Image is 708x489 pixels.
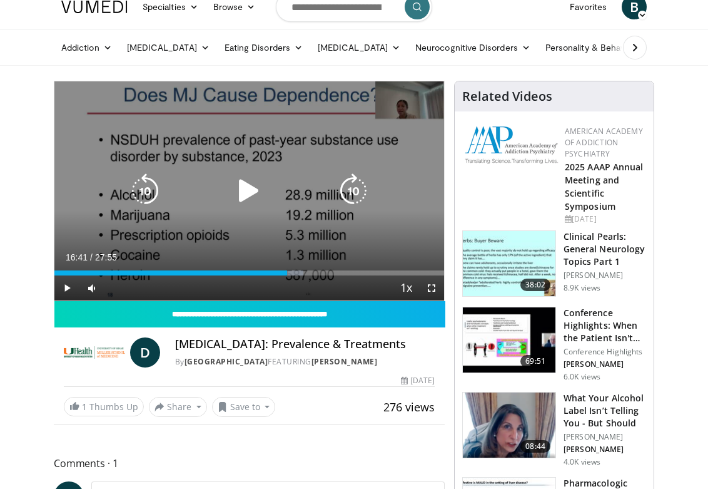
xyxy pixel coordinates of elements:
span: / [90,252,93,262]
p: [PERSON_NAME] [564,445,646,455]
button: Mute [79,275,104,301]
h3: What Your Alcohol Label Isn’t Telling You - But Should [564,392,646,430]
span: 38:02 [520,279,550,291]
a: 1 Thumbs Up [64,397,144,416]
a: 69:51 Conference Highlights: When the Patient Isn't Getting Better - A Psy… Conference Highlights... [462,307,646,382]
span: Comments 1 [54,455,445,471]
a: American Academy of Addiction Psychiatry [565,126,643,159]
span: 27:55 [95,252,117,262]
img: 91ec4e47-6cc3-4d45-a77d-be3eb23d61cb.150x105_q85_crop-smart_upscale.jpg [463,231,555,296]
p: Conference Highlights [564,347,646,357]
a: [PERSON_NAME] [311,356,378,367]
a: Personality & Behavior Disorders [538,35,696,60]
p: 6.0K views [564,372,600,382]
div: [DATE] [401,375,435,386]
h4: Related Videos [462,89,552,104]
span: 08:44 [520,440,550,453]
p: [PERSON_NAME] [564,432,646,442]
h4: [MEDICAL_DATA]: Prevalence & Treatments [175,337,435,351]
a: [MEDICAL_DATA] [310,35,408,60]
button: Fullscreen [419,275,444,301]
button: Share [149,397,207,417]
a: [GEOGRAPHIC_DATA] [185,356,268,367]
a: 38:02 Clinical Pearls: General Neurology Topics Part 1 [PERSON_NAME] 8.9K views [462,230,646,297]
a: D [130,337,160,368]
a: [MEDICAL_DATA] [119,35,217,60]
button: Save to [212,397,276,417]
span: 1 [82,401,87,413]
span: 69:51 [520,355,550,368]
p: 4.0K views [564,457,600,467]
div: Progress Bar [54,270,444,275]
p: 8.9K views [564,283,600,293]
span: 16:41 [66,252,88,262]
div: By FEATURING [175,356,435,368]
a: Neurocognitive Disorders [408,35,538,60]
h3: Clinical Pearls: General Neurology Topics Part 1 [564,230,646,268]
img: 4362ec9e-0993-4580-bfd4-8e18d57e1d49.150x105_q85_crop-smart_upscale.jpg [463,307,555,373]
img: VuMedi Logo [61,1,128,13]
div: [DATE] [565,214,644,225]
a: Eating Disorders [217,35,310,60]
video-js: Video Player [54,81,444,301]
button: Playback Rate [394,275,419,301]
p: [PERSON_NAME] [564,359,646,369]
a: Addiction [54,35,119,60]
button: Play [54,275,79,301]
a: 08:44 What Your Alcohol Label Isn’t Telling You - But Should [PERSON_NAME] [PERSON_NAME] 4.0K views [462,392,646,467]
a: 2025 AAAP Annual Meeting and Scientific Symposium [565,161,644,212]
img: 3c46fb29-c319-40f0-ac3f-21a5db39118c.png.150x105_q85_crop-smart_upscale.png [463,393,555,458]
span: 276 views [383,399,435,414]
p: [PERSON_NAME] [564,270,646,281]
img: University of Miami [64,337,125,368]
h3: Conference Highlights: When the Patient Isn't Getting Better - A Psy… [564,307,646,344]
img: f7c290de-70ae-47e0-9ae1-04035161c232.png.150x105_q85_autocrop_double_scale_upscale_version-0.2.png [465,126,559,164]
